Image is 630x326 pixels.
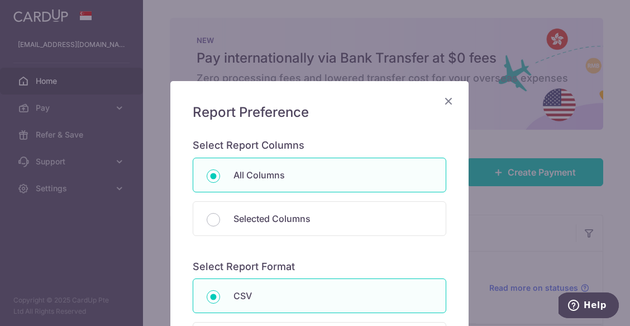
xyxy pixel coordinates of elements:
[233,212,432,225] p: Selected Columns
[559,292,619,320] iframe: Opens a widget where you can find more information
[193,103,446,121] h5: Report Preference
[193,261,446,273] h6: Select Report Format
[233,168,432,182] p: All Columns
[25,8,48,18] span: Help
[442,95,455,108] button: Close
[193,139,446,152] h6: Select Report Columns
[233,289,432,303] p: CSV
